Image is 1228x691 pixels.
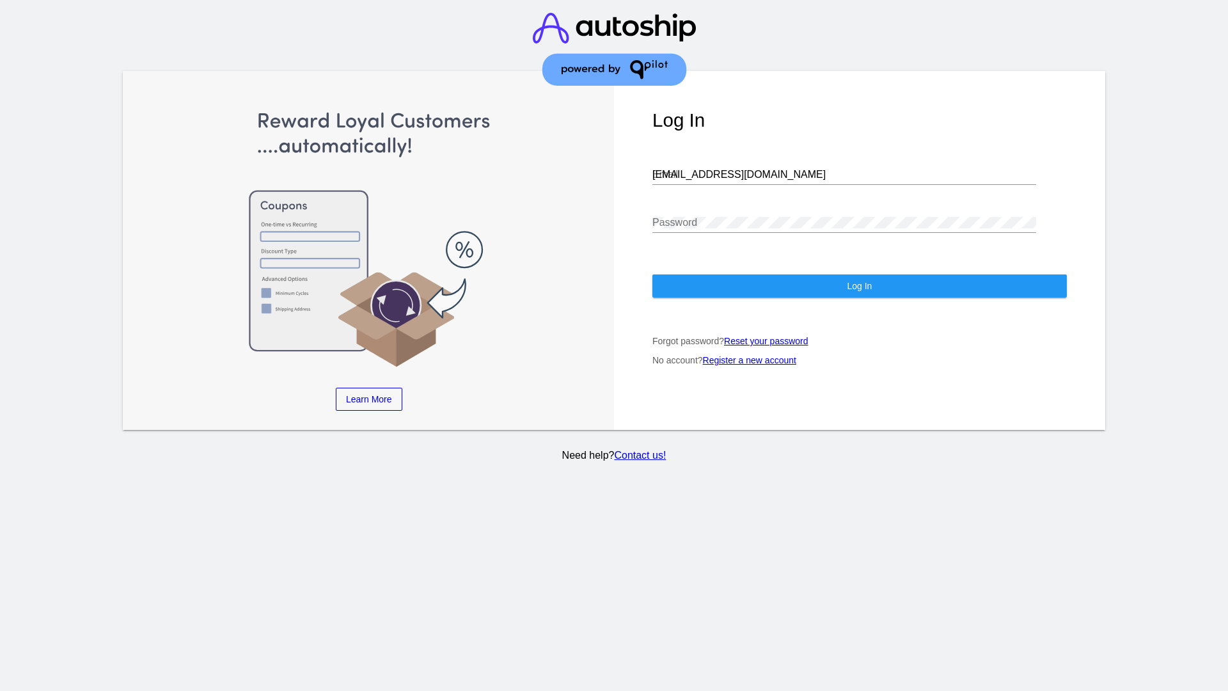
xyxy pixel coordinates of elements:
[121,450,1108,461] p: Need help?
[652,274,1067,298] button: Log In
[652,169,1036,180] input: Email
[652,355,1067,365] p: No account?
[336,388,402,411] a: Learn More
[847,281,872,291] span: Log In
[614,450,666,461] a: Contact us!
[346,394,392,404] span: Learn More
[162,109,576,369] img: Apply Coupons Automatically to Scheduled Orders with QPilot
[652,336,1067,346] p: Forgot password?
[703,355,796,365] a: Register a new account
[652,109,1067,131] h1: Log In
[724,336,808,346] a: Reset your password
